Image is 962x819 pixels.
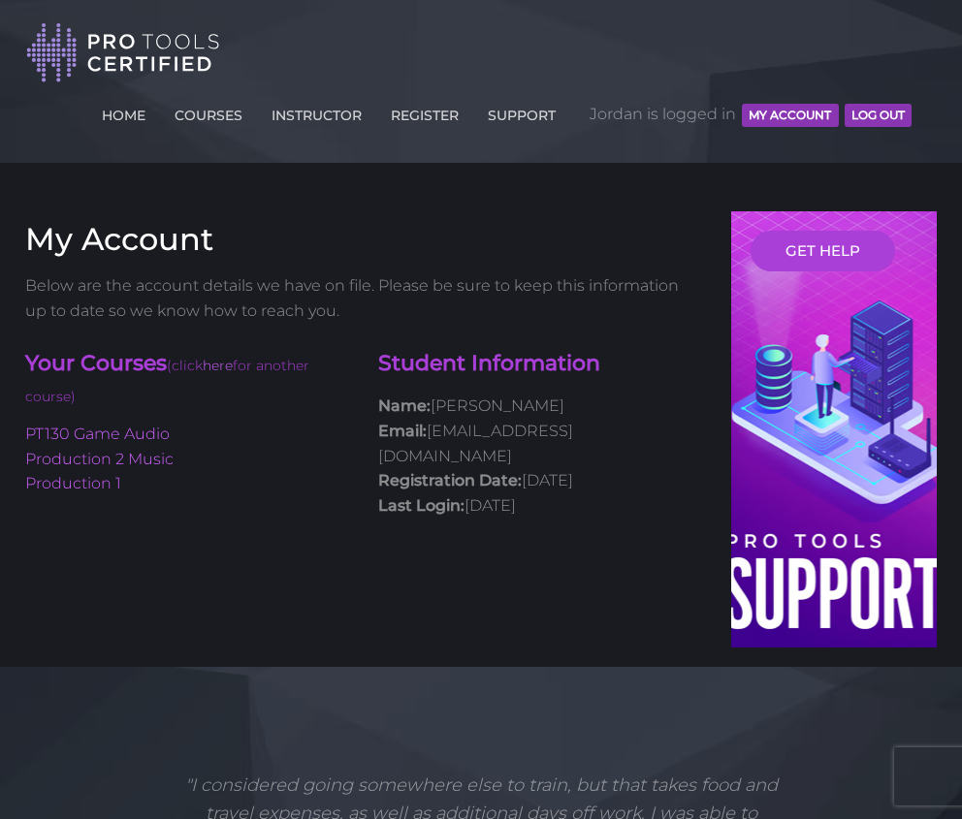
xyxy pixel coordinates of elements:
strong: Registration Date: [378,471,522,489]
button: Log Out [845,104,912,127]
span: Jordan is logged in [590,85,912,143]
h4: Student Information [378,349,702,379]
a: PT130 Game Audio [25,425,170,443]
a: here [203,357,233,374]
a: Production 2 Music [25,450,174,468]
strong: Last Login: [378,496,465,515]
a: HOME [97,96,150,127]
strong: Name: [378,396,431,415]
a: INSTRUCTOR [267,96,367,127]
h4: Your Courses [25,349,349,413]
img: Pro Tools Certified Logo [26,21,220,84]
a: REGISTER [386,96,464,127]
span: (click for another course) [25,357,309,406]
button: MY ACCOUNT [742,104,838,127]
strong: Email: [378,422,427,440]
a: Production 1 [25,474,121,492]
a: COURSES [170,96,247,127]
a: SUPPORT [483,96,561,127]
h3: My Account [25,221,702,258]
a: GET HELP [751,231,895,271]
p: Below are the account details we have on file. Please be sure to keep this information up to date... [25,273,702,323]
p: [PERSON_NAME] [EMAIL_ADDRESS][DOMAIN_NAME] [DATE] [DATE] [378,394,702,518]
